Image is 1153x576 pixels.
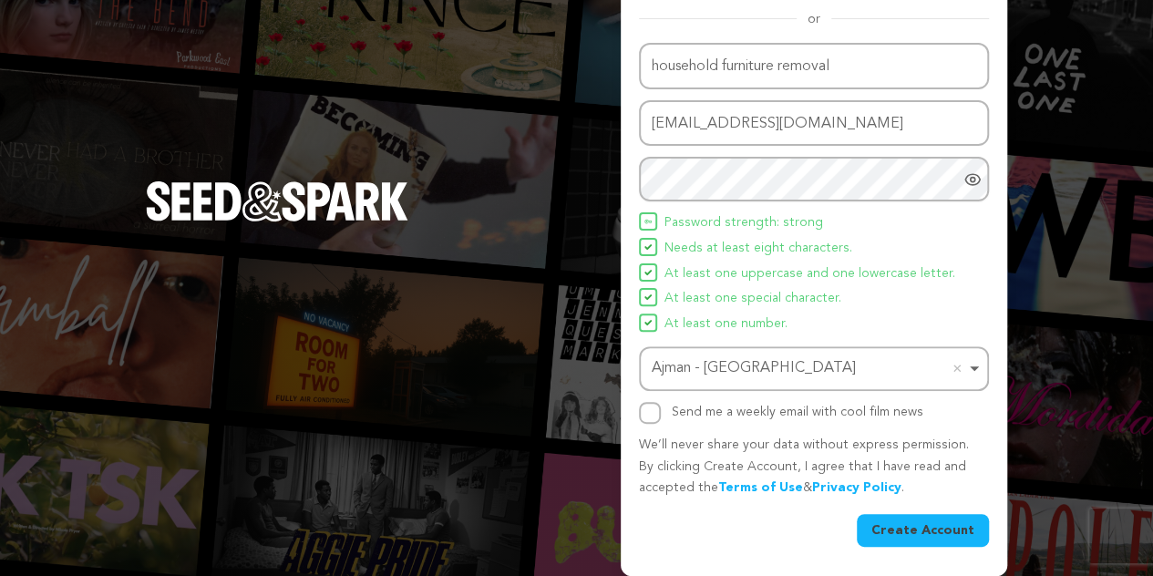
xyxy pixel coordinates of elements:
[664,212,823,234] span: Password strength: strong
[644,293,652,301] img: Seed&Spark Icon
[639,100,989,147] input: Email address
[644,218,652,225] img: Seed&Spark Icon
[664,238,852,260] span: Needs at least eight characters.
[644,243,652,251] img: Seed&Spark Icon
[664,288,841,310] span: At least one special character.
[639,43,989,89] input: Name
[718,481,803,494] a: Terms of Use
[948,359,966,377] button: Remove item: 'ChIJeb6P3WRXXz4RGahFZN6QoM0'
[644,269,652,276] img: Seed&Spark Icon
[797,10,831,28] span: or
[812,481,901,494] a: Privacy Policy
[146,181,408,258] a: Seed&Spark Homepage
[664,314,788,335] span: At least one number.
[963,170,982,189] a: Show password as plain text. Warning: this will display your password on the screen.
[639,435,989,499] p: We’ll never share your data without express permission. By clicking Create Account, I agree that ...
[146,181,408,221] img: Seed&Spark Logo
[672,406,923,418] label: Send me a weekly email with cool film news
[644,319,652,326] img: Seed&Spark Icon
[652,355,965,382] div: Ajman - [GEOGRAPHIC_DATA]
[857,514,989,547] button: Create Account
[664,263,955,285] span: At least one uppercase and one lowercase letter.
